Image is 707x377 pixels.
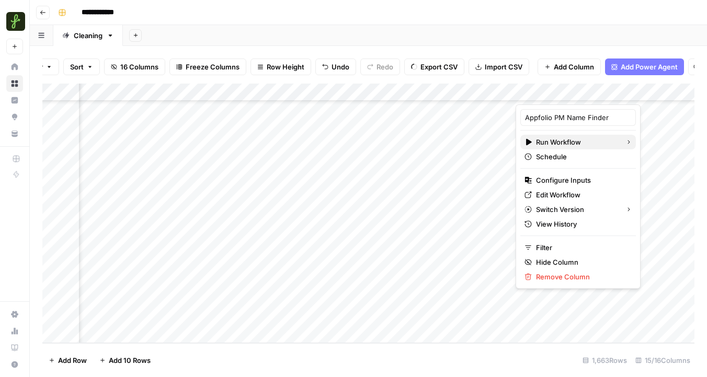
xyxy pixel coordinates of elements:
button: Row Height [250,58,311,75]
div: 15/16 Columns [631,352,694,369]
button: 16 Columns [104,58,165,75]
span: Import CSV [485,62,522,72]
span: Switch Version [536,204,617,215]
span: 16 Columns [120,62,158,72]
button: Freeze Columns [169,58,246,75]
img: Findigs Logo [6,12,25,31]
span: Edit Workflow [536,190,628,200]
button: Workspace: Findigs [6,8,23,34]
span: Hide Column [536,257,628,267]
div: Cleaning [74,30,102,41]
div: 1,663 Rows [578,352,631,369]
span: Add 10 Rows [109,355,151,366]
a: Cleaning [53,25,123,46]
button: Add 10 Rows [93,352,157,369]
a: Browse [6,75,23,92]
button: Import CSV [469,58,529,75]
a: Home [6,58,23,75]
button: Redo [360,58,400,75]
button: Export CSV [404,58,464,75]
span: View History [536,219,628,229]
span: Filter [536,242,628,253]
button: Sort [63,58,100,75]
span: Run Workflow [536,137,617,147]
a: Insights [6,92,23,109]
span: Sort [70,62,84,72]
a: Opportunities [6,109,23,125]
button: Add Power Agent [605,58,684,75]
span: Redo [377,62,393,72]
span: Remove Column [536,272,628,282]
span: Add Row [58,355,87,366]
span: Freeze Columns [186,62,240,72]
button: Add Column [538,58,601,75]
span: Add Power Agent [621,62,678,72]
span: Add Column [554,62,594,72]
span: Export CSV [420,62,458,72]
button: Add Row [42,352,93,369]
span: Schedule [536,151,628,162]
a: Settings [6,306,23,323]
button: Help + Support [6,356,23,373]
button: Undo [315,58,356,75]
span: Configure Inputs [536,175,628,185]
span: Undo [332,62,349,72]
a: Your Data [6,125,23,142]
a: Usage [6,323,23,339]
span: Row Height [267,62,304,72]
a: Learning Hub [6,339,23,356]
